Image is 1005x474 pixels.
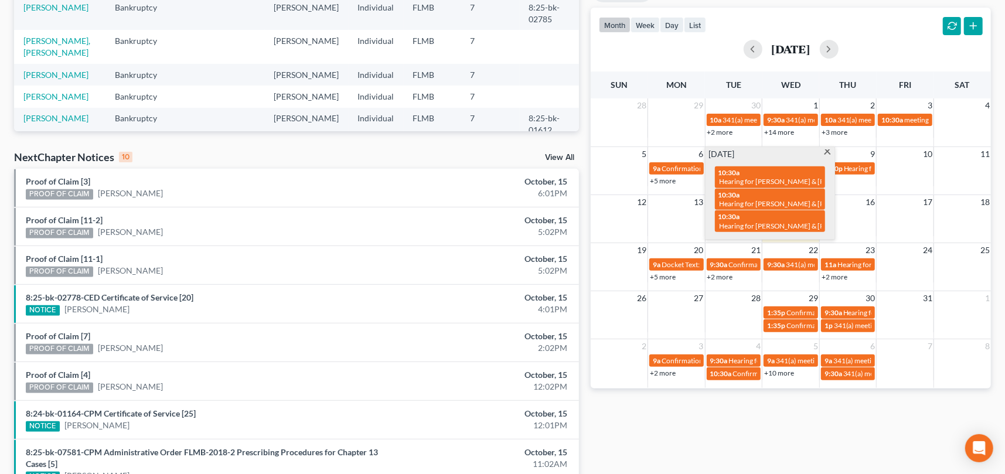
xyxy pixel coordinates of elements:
[349,64,404,86] td: Individual
[265,30,349,63] td: [PERSON_NAME]
[786,308,991,317] span: Confirmation Hearing for [PERSON_NAME] III & [PERSON_NAME]
[349,86,404,107] td: Individual
[834,321,947,330] span: 341(a) meeting for [PERSON_NAME]
[650,176,676,185] a: +5 more
[461,30,520,63] td: 7
[718,212,740,221] span: 10:30a
[750,291,762,305] span: 28
[636,195,648,209] span: 12
[394,369,567,381] div: October, 15
[26,370,90,380] a: Proof of Claim [4]
[812,98,819,112] span: 1
[881,115,903,124] span: 10:30a
[394,226,567,238] div: 5:02PM
[720,221,873,230] span: Hearing for [PERSON_NAME] & [PERSON_NAME]
[394,253,567,265] div: October, 15
[105,64,179,86] td: Bankruptcy
[822,128,847,137] a: +3 more
[767,356,775,365] span: 9a
[98,342,163,354] a: [PERSON_NAME]
[869,339,876,353] span: 6
[781,80,800,90] span: Wed
[822,272,847,281] a: +2 more
[26,305,60,316] div: NOTICE
[105,86,179,107] td: Bankruptcy
[723,115,836,124] span: 341(a) meeting for [PERSON_NAME]
[720,199,873,208] span: Hearing for [PERSON_NAME] & [PERSON_NAME]
[394,292,567,304] div: October, 15
[693,243,705,257] span: 20
[26,176,90,186] a: Proof of Claim [3]
[718,168,740,177] span: 10:30a
[394,446,567,458] div: October, 15
[98,226,163,238] a: [PERSON_NAME]
[545,154,574,162] a: View All
[786,321,921,330] span: Confirmation Hearing for [PERSON_NAME]
[265,64,349,86] td: [PERSON_NAME]
[461,108,520,141] td: 7
[64,420,130,431] a: [PERSON_NAME]
[26,228,93,238] div: PROOF OF CLAIM
[26,254,103,264] a: Proof of Claim [11-1]
[394,187,567,199] div: 6:01PM
[979,195,991,209] span: 18
[707,128,733,137] a: +2 more
[394,330,567,342] div: October, 15
[650,272,676,281] a: +5 more
[825,308,842,317] span: 9:30a
[394,265,567,277] div: 5:02PM
[641,147,648,161] span: 5
[965,434,993,462] div: Open Intercom Messenger
[808,291,819,305] span: 29
[825,321,833,330] span: 1p
[23,36,90,57] a: [PERSON_NAME], [PERSON_NAME]
[394,214,567,226] div: October, 15
[636,291,648,305] span: 26
[636,98,648,112] span: 28
[105,30,179,63] td: Bankruptcy
[394,304,567,315] div: 4:01PM
[599,17,631,33] button: month
[733,369,867,378] span: Confirmation Hearing for [PERSON_NAME]
[461,64,520,86] td: 7
[23,2,88,12] a: [PERSON_NAME]
[776,356,889,365] span: 341(a) meeting for [PERSON_NAME]
[718,190,740,199] span: 10:30a
[750,98,762,112] span: 30
[660,17,684,33] button: day
[105,108,179,141] td: Bankruptcy
[26,189,93,200] div: PROOF OF CLAIM
[26,408,196,418] a: 8:24-bk-01164-CPM Certificate of Service [25]
[698,147,705,161] span: 6
[837,260,992,269] span: Hearing for Mirror Trading International (PTY) Ltd.
[864,243,876,257] span: 23
[698,339,705,353] span: 3
[26,383,93,393] div: PROOF OF CLAIM
[98,187,163,199] a: [PERSON_NAME]
[653,260,660,269] span: 9a
[119,152,132,162] div: 10
[825,369,842,378] span: 9:30a
[265,86,349,107] td: [PERSON_NAME]
[864,195,876,209] span: 16
[767,260,785,269] span: 9:30a
[922,291,934,305] span: 31
[611,80,628,90] span: Sun
[764,369,794,377] a: +10 more
[786,260,899,269] span: 341(a) meeting for [PERSON_NAME]
[23,91,88,101] a: [PERSON_NAME]
[684,17,706,33] button: list
[729,356,909,365] span: Hearing for Forest [PERSON_NAME] II & [PERSON_NAME]
[404,30,461,63] td: FLMB
[926,98,934,112] span: 3
[869,147,876,161] span: 9
[23,70,88,80] a: [PERSON_NAME]
[26,421,60,432] div: NOTICE
[710,260,728,269] span: 9:30a
[349,30,404,63] td: Individual
[843,369,956,378] span: 341(a) meeting for [PERSON_NAME]
[926,339,934,353] span: 7
[922,243,934,257] span: 24
[14,150,132,164] div: NextChapter Notices
[837,115,951,124] span: 341(a) meeting for [PERSON_NAME]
